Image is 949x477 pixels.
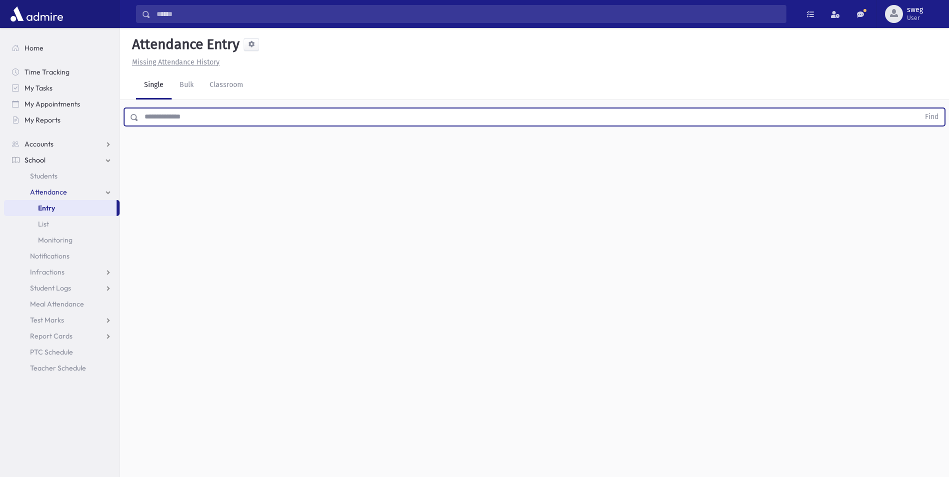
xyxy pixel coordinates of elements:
[30,283,71,292] span: Student Logs
[4,328,120,344] a: Report Cards
[25,83,53,92] span: My Tasks
[4,296,120,312] a: Meal Attendance
[30,363,86,372] span: Teacher Schedule
[30,267,65,276] span: Infractions
[30,299,84,308] span: Meal Attendance
[4,200,117,216] a: Entry
[30,187,67,196] span: Attendance
[25,139,54,148] span: Accounts
[202,71,251,99] a: Classroom
[919,108,944,125] button: Find
[136,71,172,99] a: Single
[38,235,73,244] span: Monitoring
[25,155,46,164] span: School
[4,344,120,360] a: PTC Schedule
[38,203,55,212] span: Entry
[25,43,44,52] span: Home
[907,6,923,14] span: sweg
[4,312,120,328] a: Test Marks
[4,152,120,168] a: School
[30,347,73,356] span: PTC Schedule
[25,115,61,124] span: My Reports
[4,80,120,96] a: My Tasks
[4,96,120,112] a: My Appointments
[132,58,220,66] u: Missing Attendance History
[4,264,120,280] a: Infractions
[128,36,240,53] h5: Attendance Entry
[30,315,64,324] span: Test Marks
[4,184,120,200] a: Attendance
[4,64,120,80] a: Time Tracking
[4,40,120,56] a: Home
[172,71,202,99] a: Bulk
[30,251,70,260] span: Notifications
[4,216,120,232] a: List
[4,280,120,296] a: Student Logs
[8,4,66,24] img: AdmirePro
[128,58,220,66] a: Missing Attendance History
[30,331,73,340] span: Report Cards
[4,136,120,152] a: Accounts
[4,112,120,128] a: My Reports
[151,5,786,23] input: Search
[4,248,120,264] a: Notifications
[25,99,80,108] span: My Appointments
[4,168,120,184] a: Students
[30,171,58,180] span: Students
[907,14,923,22] span: User
[25,67,70,76] span: Time Tracking
[4,360,120,376] a: Teacher Schedule
[4,232,120,248] a: Monitoring
[38,219,49,228] span: List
